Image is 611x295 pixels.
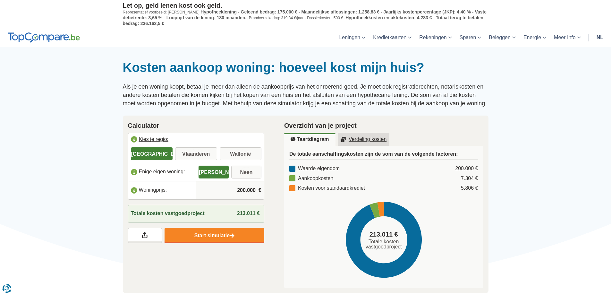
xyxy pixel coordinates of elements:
[363,239,404,249] span: Totale kosten vastgoedproject
[593,28,607,47] a: nl
[199,182,261,199] input: |
[415,28,455,47] a: Rekeningen
[520,28,550,47] a: Energie
[175,147,217,160] label: Vlaanderen
[461,175,478,182] div: 7.304 €
[123,2,488,9] p: Let op, geld lenen kost ook geld.
[259,187,261,194] span: €
[369,230,398,239] span: 213.011 €
[550,28,585,47] a: Meer Info
[123,60,488,75] h1: Kosten aankoop woning: hoeveel kost mijn huis?
[128,228,162,243] a: Deel je resultaten
[230,233,234,239] img: Start simulatie
[237,211,260,216] span: 213.011 €
[123,9,488,26] p: Representatief voorbeeld: [PERSON_NAME]: - Brandverzekering: 319,34 €/jaar - Dossierkosten: 500 € -
[461,185,478,192] div: 5.806 €
[123,83,488,108] p: Als je een woning koopt, betaal je meer dan alleen de aankoopprijs van het onroerend goed. Je moe...
[199,166,229,178] label: [PERSON_NAME]
[128,133,264,147] label: Kies je regio:
[231,166,261,178] label: Neen
[289,151,478,160] h3: De totale aanschaffingskosten zijn de som van de volgende factoren:
[220,147,262,160] label: Wallonië
[131,210,205,217] span: Totale kosten vastgoedproject
[123,9,487,20] span: Hypotheeklening - Geleend bedrag: 175.000 € - Maandelijkse aflossingen: 1.258,83 € - Jaarlijks ko...
[165,228,264,243] a: Start simulatie
[8,32,80,43] img: TopCompare
[128,183,196,197] label: Woningprijs:
[335,28,369,47] a: Leningen
[123,15,484,26] span: Hypotheekkosten en aktekosten: 4.283 € - Totaal terug te betalen bedrag: 236.162,5 €
[289,175,333,182] div: Aankoopkosten
[128,165,196,179] label: Enige eigen woning:
[485,28,520,47] a: Beleggen
[131,147,173,160] label: [GEOGRAPHIC_DATA]
[291,137,329,142] u: Taartdiagram
[456,28,485,47] a: Sparen
[289,185,365,192] div: Kosten voor standaardkrediet
[455,165,478,172] div: 200.000 €
[289,165,340,172] div: Waarde eigendom
[341,137,387,142] u: Verdeling kosten
[284,121,483,130] h2: Overzicht van je project
[369,28,415,47] a: Kredietkaarten
[128,121,265,130] h2: Calculator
